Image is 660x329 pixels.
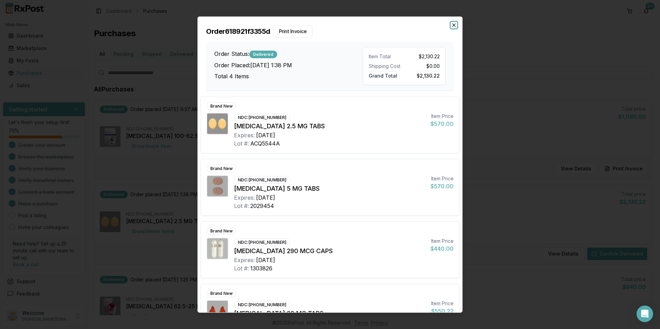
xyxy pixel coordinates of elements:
div: NDC: [PHONE_NUMBER] [234,176,290,184]
span: $2,130.22 [419,53,440,60]
div: $570.00 [430,182,454,190]
img: Eliquis 5 MG TABS [207,176,228,197]
img: Xarelto 20 MG TABS [207,301,228,321]
div: $440.00 [430,245,454,253]
div: [DATE] [256,131,275,139]
div: Item Price [430,175,454,182]
div: [DATE] [256,193,275,202]
span: Grand Total [369,71,397,79]
div: Expires: [234,131,255,139]
div: 2029454 [250,202,274,210]
img: Eliquis 2.5 MG TABS [207,113,228,134]
div: NDC: [PHONE_NUMBER] [234,239,290,246]
h3: Order Placed: [DATE] 1:38 PM [214,61,363,69]
div: 1303826 [250,264,272,272]
div: $550.22 [431,307,454,315]
span: $2,130.22 [417,71,440,79]
div: [MEDICAL_DATA] 20 MG TABS [234,309,426,318]
div: Brand New [206,227,236,235]
div: Item Total [369,53,401,60]
div: Item Price [430,113,454,120]
div: Brand New [206,165,236,172]
div: Item Price [431,300,454,307]
h2: Order 618921f3355d [206,25,454,38]
div: Delivered [249,50,277,58]
div: Brand New [206,102,236,110]
div: Expires: [234,193,255,202]
div: Lot #: [234,264,249,272]
div: NDC: [PHONE_NUMBER] [234,301,290,309]
div: [MEDICAL_DATA] 2.5 MG TABS [234,121,425,131]
div: Expires: [234,256,255,264]
h3: Total 4 Items [214,72,363,80]
div: [MEDICAL_DATA] 5 MG TABS [234,184,425,193]
div: Lot #: [234,202,249,210]
div: NDC: [PHONE_NUMBER] [234,114,290,121]
div: Shipping Cost [369,63,401,70]
h3: Order Status: [214,49,363,58]
div: Lot #: [234,139,249,148]
div: [MEDICAL_DATA] 290 MCG CAPS [234,246,425,256]
div: $0.00 [407,63,440,70]
img: Linzess 290 MCG CAPS [207,238,228,259]
div: Item Price [430,238,454,245]
div: ACQ5544A [250,139,280,148]
button: Print Invoice [273,25,313,38]
div: [DATE] [256,256,275,264]
div: Brand New [206,290,236,297]
div: $570.00 [430,120,454,128]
